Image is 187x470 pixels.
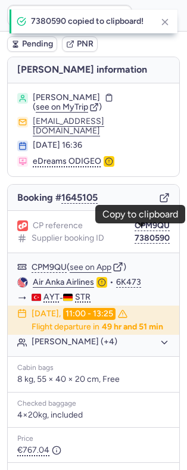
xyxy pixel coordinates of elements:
[17,435,170,443] div: Price
[32,308,127,320] div: [DATE],
[135,221,170,231] button: CPM9QU
[62,36,98,52] button: PNR
[17,410,83,420] span: 4×20kg, included
[22,39,53,49] span: Pending
[33,141,170,150] div: [DATE] 16:36
[32,263,67,272] button: CPM9QU
[32,337,170,348] button: [PERSON_NAME] (+4)
[102,209,178,220] div: Copy to clipboard
[70,263,111,272] button: see on App
[135,234,170,243] button: 7380590
[33,93,100,102] span: [PERSON_NAME]
[63,308,116,320] time: 11:00 - 13:25
[17,400,170,408] div: Checked baggage
[17,446,61,455] span: €767.04
[32,322,163,332] p: Flight departure in
[17,192,98,203] span: Booking #
[17,364,170,372] div: Cabin bags
[33,156,101,167] span: eDreams ODIGEO
[33,221,83,231] span: CP reference
[7,5,132,26] input: PNR Reference
[17,374,170,385] p: 8 kg, 55 × 40 × 20 cm, Free
[75,292,91,302] span: STR
[31,17,151,26] h4: 7380590 copied to clipboard!
[32,292,170,303] div: -
[7,36,57,52] button: Pending
[102,322,163,332] time: 49 hr and 51 min
[33,277,170,288] div: •
[32,262,170,272] div: ( )
[8,57,179,83] h4: [PERSON_NAME] information
[33,102,102,112] button: (see on MyTrip)
[17,277,28,288] figure: 6K airline logo
[36,102,88,112] span: see on MyTrip
[33,277,94,288] a: Air Anka Airlines
[137,6,156,25] button: Ok
[61,192,98,203] button: 1645105
[32,234,104,243] span: Supplier booking ID
[43,292,60,302] span: AYT
[77,39,93,49] span: PNR
[33,117,170,136] button: [EMAIL_ADDRESS][DOMAIN_NAME]
[116,278,141,287] button: 6K473
[17,220,28,231] figure: 1L airline logo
